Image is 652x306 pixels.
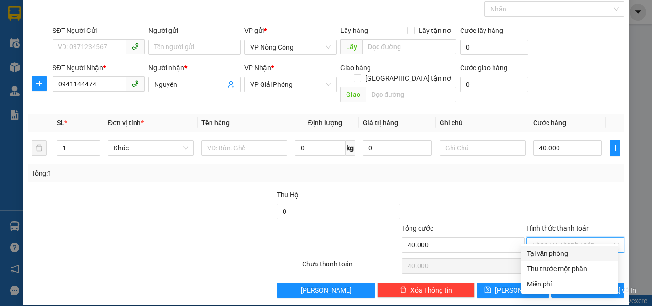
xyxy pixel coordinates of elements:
button: deleteXóa Thông tin [377,283,475,298]
div: Thu trước một phần [527,264,612,274]
span: Lấy [340,39,362,54]
span: user-add [227,81,235,88]
span: Tên hàng [201,119,230,127]
span: Xóa Thông tin [410,285,452,295]
span: delete [400,286,407,294]
span: plus [610,144,620,152]
span: Giao hàng [340,64,371,72]
span: VP Nhận [244,64,271,72]
span: Khác [114,141,188,155]
button: save[PERSON_NAME] [477,283,550,298]
span: Định lượng [308,119,342,127]
input: Dọc đường [362,39,456,54]
div: Người nhận [148,63,241,73]
button: delete [32,140,47,156]
span: save [484,286,491,294]
span: SL [57,119,64,127]
span: Thu Hộ [277,191,299,199]
th: Ghi chú [436,114,529,132]
span: Lấy hàng [340,27,368,34]
button: [PERSON_NAME] [277,283,375,298]
input: Cước giao hàng [460,77,528,92]
input: Cước lấy hàng [460,40,528,55]
span: phone [131,42,139,50]
div: Miễn phí [527,279,612,289]
span: Tổng cước [402,224,433,232]
span: Lấy tận nơi [415,25,456,36]
span: Cước hàng [533,119,566,127]
span: VP Giải Phóng [250,77,331,92]
span: VP Nông Cống [250,40,331,54]
span: [GEOGRAPHIC_DATA] tận nơi [361,73,456,84]
input: 0 [363,140,431,156]
span: kg [346,140,355,156]
label: Cước lấy hàng [460,27,503,34]
div: Người gửi [148,25,241,36]
button: printer[PERSON_NAME] và In [551,283,624,298]
div: SĐT Người Gửi [53,25,145,36]
input: VD: Bàn, Ghế [201,140,287,156]
button: plus [32,76,47,91]
label: Hình thức thanh toán [526,224,590,232]
span: Giao [340,87,366,102]
span: phone [131,80,139,87]
span: Giá trị hàng [363,119,398,127]
span: plus [32,80,46,87]
label: Cước giao hàng [460,64,507,72]
div: Tại văn phòng [527,248,612,259]
span: Đơn vị tính [108,119,144,127]
div: Chưa thanh toán [301,259,401,275]
div: Tổng: 1 [32,168,252,179]
input: Ghi Chú [440,140,526,156]
div: SĐT Người Nhận [53,63,145,73]
span: [PERSON_NAME] [495,285,546,295]
span: [PERSON_NAME] [301,285,352,295]
div: VP gửi [244,25,337,36]
button: plus [610,140,620,156]
input: Dọc đường [366,87,456,102]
